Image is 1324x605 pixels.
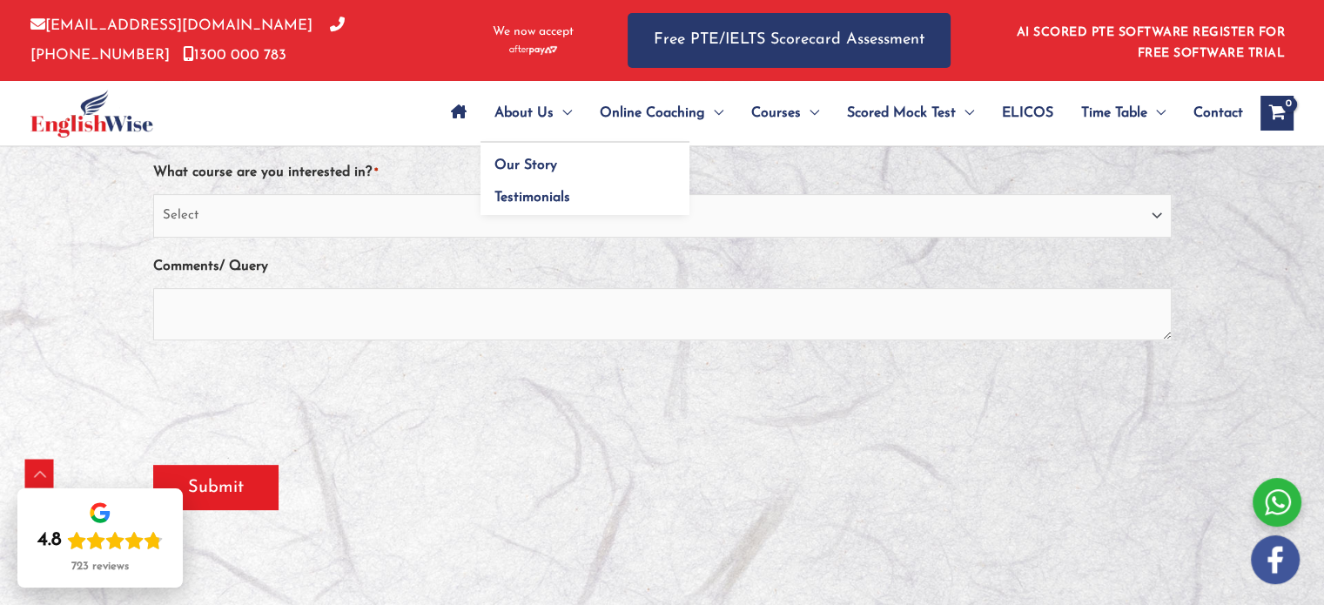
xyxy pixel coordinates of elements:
a: View Shopping Cart, empty [1260,96,1294,131]
a: Testimonials [481,176,689,216]
a: Online CoachingMenu Toggle [586,83,737,144]
a: CoursesMenu Toggle [737,83,833,144]
iframe: reCAPTCHA [153,366,418,434]
a: Scored Mock TestMenu Toggle [833,83,988,144]
div: 4.8 [37,528,62,553]
span: Menu Toggle [705,83,723,144]
span: We now accept [493,24,574,41]
img: white-facebook.png [1251,535,1300,584]
img: cropped-ew-logo [30,90,153,138]
span: Menu Toggle [1147,83,1166,144]
span: Courses [751,83,801,144]
a: Time TableMenu Toggle [1067,83,1180,144]
span: Time Table [1081,83,1147,144]
div: 723 reviews [71,560,129,574]
span: Online Coaching [600,83,705,144]
a: About UsMenu Toggle [481,83,586,144]
a: Our Story [481,143,689,176]
span: Testimonials [494,191,570,205]
a: [EMAIL_ADDRESS][DOMAIN_NAME] [30,18,313,33]
a: [PHONE_NUMBER] [30,18,345,62]
a: Contact [1180,83,1243,144]
a: 1300 000 783 [183,48,286,63]
label: Comments/ Query [153,252,268,281]
a: Free PTE/IELTS Scorecard Assessment [628,13,951,68]
input: Submit [153,465,279,510]
span: Menu Toggle [554,83,572,144]
aside: Header Widget 1 [1006,12,1294,69]
span: Menu Toggle [801,83,819,144]
div: Rating: 4.8 out of 5 [37,528,163,553]
span: About Us [494,83,554,144]
img: Afterpay-Logo [509,45,557,55]
label: What course are you interested in? [153,158,378,187]
span: Menu Toggle [956,83,974,144]
a: ELICOS [988,83,1067,144]
a: AI SCORED PTE SOFTWARE REGISTER FOR FREE SOFTWARE TRIAL [1017,26,1286,60]
nav: Site Navigation: Main Menu [437,83,1243,144]
span: Contact [1193,83,1243,144]
span: Our Story [494,158,557,172]
span: ELICOS [1002,83,1053,144]
span: Scored Mock Test [847,83,956,144]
